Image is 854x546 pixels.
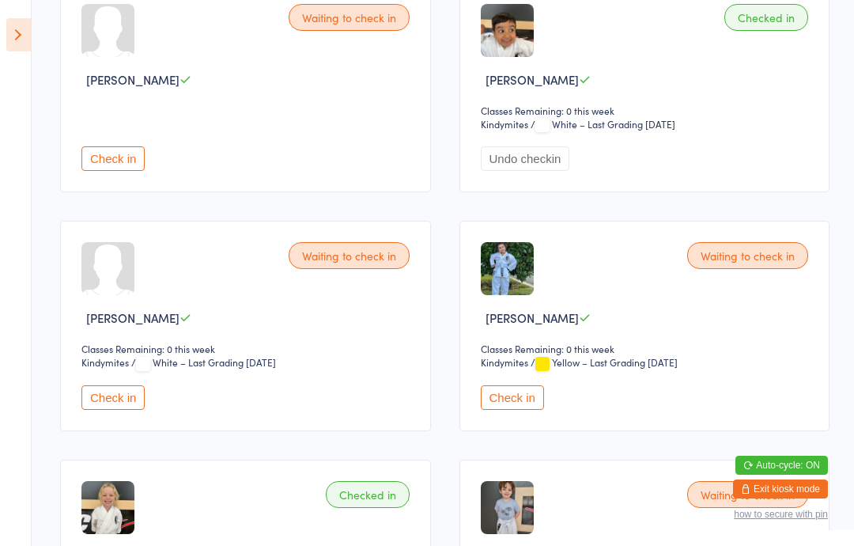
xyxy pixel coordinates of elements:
button: Check in [81,385,145,410]
div: Waiting to check in [687,481,808,508]
span: / White – Last Grading [DATE] [131,355,276,369]
button: how to secure with pin [734,509,828,520]
div: Checked in [326,481,410,508]
div: Classes Remaining: 0 this week [481,104,814,117]
span: [PERSON_NAME] [486,71,579,88]
div: Kindymites [81,355,129,369]
div: Classes Remaining: 0 this week [481,342,814,355]
span: / Yellow – Last Grading [DATE] [531,355,678,369]
div: Kindymites [481,117,528,131]
div: Classes Remaining: 0 this week [81,342,414,355]
img: image1750161811.png [81,481,134,534]
div: Checked in [724,4,808,31]
button: Exit kiosk mode [733,480,828,499]
span: / White – Last Grading [DATE] [531,117,675,131]
img: image1722491704.png [481,4,534,57]
button: Undo checkin [481,146,570,171]
div: Waiting to check in [289,4,410,31]
div: Waiting to check in [687,242,808,269]
button: Auto-cycle: ON [735,456,828,475]
img: image1706158642.png [481,481,534,534]
span: [PERSON_NAME] [486,309,579,326]
span: [PERSON_NAME] [86,71,179,88]
span: [PERSON_NAME] [86,309,179,326]
button: Check in [81,146,145,171]
img: image1722295215.png [481,242,534,295]
div: Waiting to check in [289,242,410,269]
div: Kindymites [481,355,528,369]
button: Check in [481,385,544,410]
